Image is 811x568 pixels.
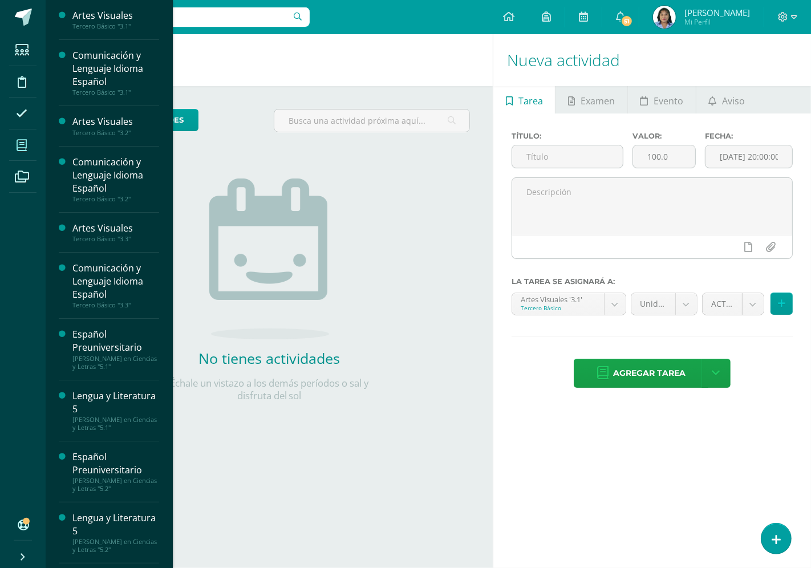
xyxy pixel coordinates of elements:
h1: Nueva actividad [507,34,797,86]
div: Comunicación y Lenguaje Idioma Español [72,156,159,195]
div: Artes Visuales '3.1' [521,293,595,304]
span: Unidad 3 [640,293,667,315]
div: Comunicación y Lenguaje Idioma Español [72,262,159,301]
span: [PERSON_NAME] [684,7,750,18]
h1: Actividades [59,34,479,86]
input: Busca un usuario... [53,7,310,27]
a: Aviso [696,86,757,113]
span: Agregar tarea [613,359,686,387]
label: Título: [512,132,623,140]
div: Tercero Básico "3.1" [72,22,159,30]
label: Valor: [632,132,696,140]
div: Tercero Básico "3.3" [72,301,159,309]
img: no_activities.png [209,178,329,339]
div: Lengua y Literatura 5 [72,390,159,416]
span: Aviso [722,87,745,115]
a: Español Preuniversitario[PERSON_NAME] en Ciencias y Letras "5.1" [72,328,159,370]
a: Artes VisualesTercero Básico "3.3" [72,222,159,243]
a: Comunicación y Lenguaje Idioma EspañolTercero Básico "3.2" [72,156,159,203]
span: Evento [654,87,683,115]
div: Español Preuniversitario [72,451,159,477]
div: Tercero Básico "3.2" [72,129,159,137]
input: Fecha de entrega [705,145,792,168]
p: Échale un vistazo a los demás períodos o sal y disfruta del sol [155,377,383,402]
a: Tarea [493,86,555,113]
input: Puntos máximos [633,145,695,168]
span: Examen [581,87,615,115]
div: Tercero Básico [521,304,595,312]
input: Busca una actividad próxima aquí... [274,109,469,132]
span: Mi Perfil [684,17,750,27]
div: Español Preuniversitario [72,328,159,354]
a: Comunicación y Lenguaje Idioma EspañolTercero Básico "3.3" [72,262,159,309]
a: Español Preuniversitario[PERSON_NAME] en Ciencias y Letras "5.2" [72,451,159,493]
div: [PERSON_NAME] en Ciencias y Letras "5.1" [72,355,159,371]
span: 51 [621,15,633,27]
span: Tarea [518,87,543,115]
label: La tarea se asignará a: [512,277,793,286]
div: Comunicación y Lenguaje Idioma Español [72,49,159,88]
div: Artes Visuales [72,115,159,128]
a: ACTITUDINAL (15.0pts) [703,293,764,315]
a: Examen [555,86,627,113]
div: [PERSON_NAME] en Ciencias y Letras "5.2" [72,538,159,554]
a: Evento [628,86,696,113]
a: Artes Visuales '3.1'Tercero Básico [512,293,626,315]
input: Título [512,145,623,168]
a: Unidad 3 [631,293,697,315]
div: Artes Visuales [72,222,159,235]
h2: No tienes actividades [155,348,383,368]
div: Lengua y Literatura 5 [72,512,159,538]
a: Lengua y Literatura 5[PERSON_NAME] en Ciencias y Letras "5.1" [72,390,159,432]
img: fee07222039470f6db85a4687bd30b83.png [653,6,676,29]
a: Comunicación y Lenguaje Idioma EspañolTercero Básico "3.1" [72,49,159,96]
div: Artes Visuales [72,9,159,22]
div: [PERSON_NAME] en Ciencias y Letras "5.1" [72,416,159,432]
div: Tercero Básico "3.2" [72,195,159,203]
a: Artes VisualesTercero Básico "3.1" [72,9,159,30]
label: Fecha: [705,132,793,140]
div: Tercero Básico "3.3" [72,235,159,243]
span: ACTITUDINAL (15.0pts) [711,293,733,315]
a: Lengua y Literatura 5[PERSON_NAME] en Ciencias y Letras "5.2" [72,512,159,554]
div: Tercero Básico "3.1" [72,88,159,96]
div: [PERSON_NAME] en Ciencias y Letras "5.2" [72,477,159,493]
a: Artes VisualesTercero Básico "3.2" [72,115,159,136]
